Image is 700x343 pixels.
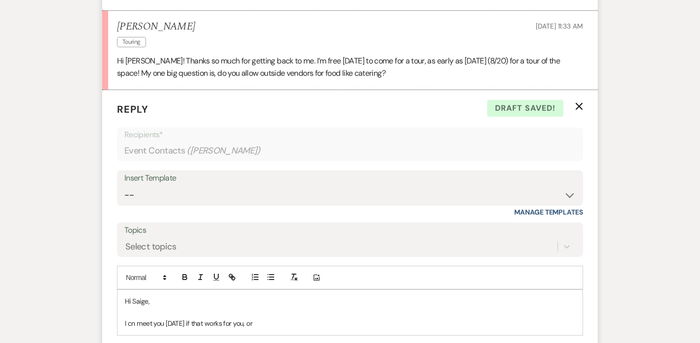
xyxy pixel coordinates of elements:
label: Topics [124,223,576,238]
p: Hi [PERSON_NAME]! Thanks so much for getting back to me. I’m free [DATE] to come for a tour, as e... [117,55,583,80]
p: Hi Saige, [125,296,575,307]
h5: [PERSON_NAME] [117,21,195,33]
span: Reply [117,103,148,116]
div: Event Contacts [124,141,576,160]
p: I cn meet you [DATE] if that works for you, or [125,318,575,329]
span: [DATE] 11:33 AM [536,22,583,31]
span: Touring [117,37,146,47]
div: Insert Template [124,171,576,186]
p: Recipients* [124,128,576,141]
span: ( [PERSON_NAME] ) [187,144,261,157]
a: Manage Templates [514,208,583,217]
div: Select topics [125,240,176,253]
span: Draft saved! [487,100,563,117]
